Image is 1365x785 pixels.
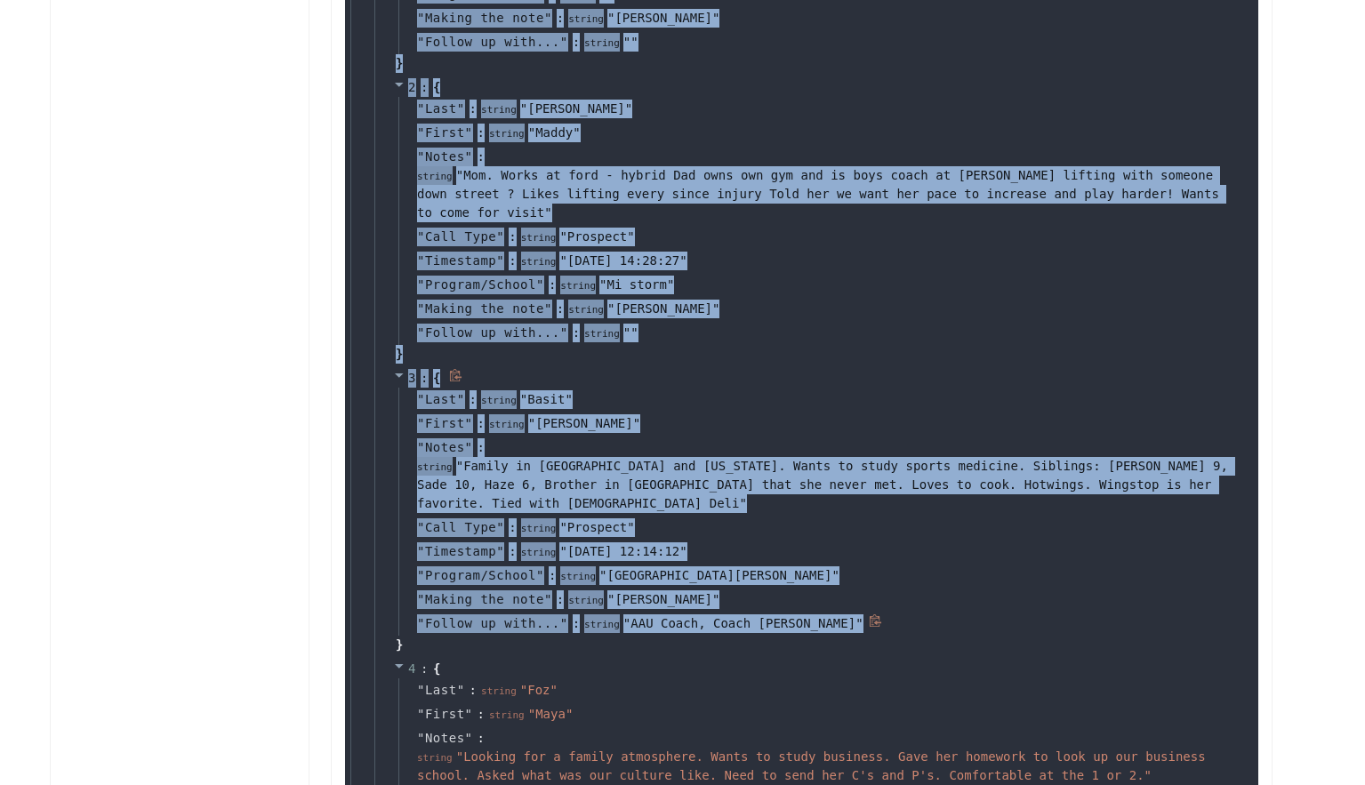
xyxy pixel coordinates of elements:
[623,616,863,630] span: " AAU Coach, Coach [PERSON_NAME] "
[457,683,465,697] span: "
[393,345,403,364] span: }
[623,325,638,340] span: " "
[425,681,457,700] span: Last
[559,253,687,268] span: " [DATE] 14:28:27 "
[425,705,465,724] span: First
[478,148,485,166] span: :
[560,280,596,292] span: string
[417,544,425,558] span: "
[417,731,425,745] span: "
[425,566,536,585] span: Program/School
[607,301,719,316] span: " [PERSON_NAME] "
[417,277,425,292] span: "
[521,232,557,244] span: string
[425,252,496,270] span: Timestamp
[425,414,465,433] span: First
[481,395,517,406] span: string
[470,100,477,118] span: :
[528,416,640,430] span: " [PERSON_NAME] "
[465,125,473,140] span: "
[408,661,416,676] span: 4
[496,544,504,558] span: "
[425,390,457,409] span: Last
[465,731,473,745] span: "
[544,592,552,606] span: "
[568,13,604,25] span: string
[417,149,425,164] span: "
[421,78,429,97] span: :
[607,592,719,606] span: " [PERSON_NAME] "
[520,101,632,116] span: " [PERSON_NAME] "
[521,547,557,558] span: string
[457,392,465,406] span: "
[417,392,425,406] span: "
[417,325,425,340] span: "
[425,300,544,318] span: Making the note
[568,304,604,316] span: string
[521,256,557,268] span: string
[425,9,544,28] span: Making the note
[425,590,544,609] span: Making the note
[417,520,425,534] span: "
[417,125,425,140] span: "
[417,707,425,721] span: "
[559,544,687,558] span: " [DATE] 12:14:12 "
[489,419,525,430] span: string
[481,104,517,116] span: string
[470,681,477,700] span: :
[425,100,457,118] span: Last
[509,518,516,537] span: :
[544,11,552,25] span: "
[417,168,1219,220] span: " Mom. Works at ford - hybrid Dad owns own gym and is boys coach at [PERSON_NAME] lifting with so...
[584,37,620,49] span: string
[599,568,839,582] span: " [GEOGRAPHIC_DATA][PERSON_NAME] "
[489,128,525,140] span: string
[393,636,403,654] span: }
[560,35,568,49] span: "
[568,595,604,606] span: string
[599,277,674,292] span: " Mi storm "
[557,300,564,318] span: :
[425,518,496,537] span: Call Type
[425,148,465,166] span: Notes
[549,566,556,585] span: :
[417,229,425,244] span: "
[496,520,504,534] span: "
[425,124,465,142] span: First
[408,371,416,385] span: 3
[465,440,473,454] span: "
[478,414,485,433] span: :
[869,614,885,633] span: Copy to clipboard
[417,683,425,697] span: "
[425,438,465,457] span: Notes
[425,276,536,294] span: Program/School
[417,592,425,606] span: "
[417,568,425,582] span: "
[536,568,544,582] span: "
[417,301,425,316] span: "
[465,707,473,721] span: "
[496,253,504,268] span: "
[544,301,552,316] span: "
[433,78,440,97] span: {
[573,324,580,342] span: :
[509,542,516,561] span: :
[557,590,564,609] span: :
[425,614,560,633] span: Follow up with...
[573,33,580,52] span: :
[393,54,403,73] span: }
[528,125,581,140] span: " Maddy "
[584,619,620,630] span: string
[559,520,634,534] span: " Prospect "
[465,416,473,430] span: "
[421,660,429,678] span: :
[607,11,719,25] span: " [PERSON_NAME] "
[489,709,525,721] span: string
[449,369,465,388] span: Copy to clipboard
[528,707,574,721] span: " Maya "
[417,461,453,473] span: string
[417,11,425,25] span: "
[520,392,573,406] span: " Basit "
[560,571,596,582] span: string
[478,124,485,142] span: :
